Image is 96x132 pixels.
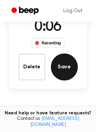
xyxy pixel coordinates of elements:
[51,53,78,81] button: Save Audio Record
[19,53,45,81] button: Delete Audio Record
[57,3,89,19] a: Log Out
[34,20,61,34] span: 0:06
[4,116,92,128] span: Contact us
[30,116,79,127] a: [EMAIL_ADDRESS][DOMAIN_NAME]
[7,4,45,18] a: Beep
[32,38,64,48] div: Recording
